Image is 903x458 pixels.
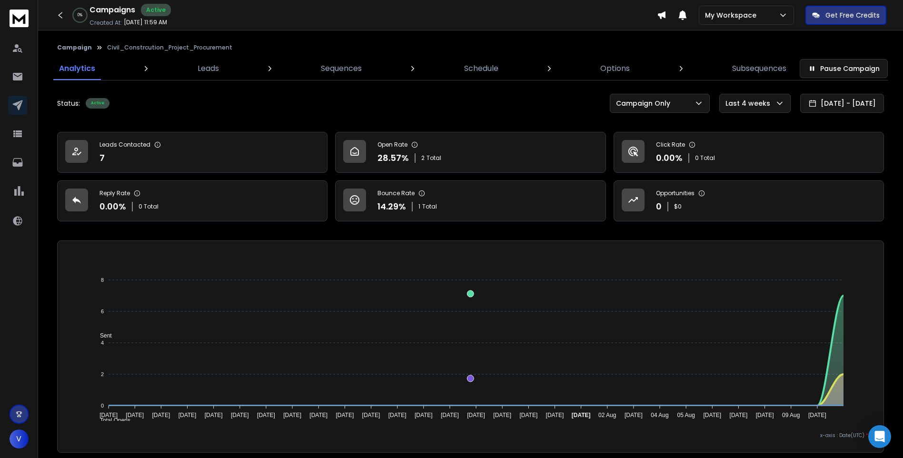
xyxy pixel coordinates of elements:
a: Subsequences [726,57,792,80]
p: Created At: [89,19,122,27]
tspan: [DATE] [704,412,722,418]
tspan: 2 [101,371,104,377]
img: logo [10,10,29,27]
p: $ 0 [674,203,682,210]
tspan: [DATE] [808,412,826,418]
p: Analytics [59,63,95,74]
div: Active [86,98,109,109]
p: My Workspace [705,10,760,20]
button: Campaign [57,44,92,51]
p: 0.00 % [656,151,683,165]
span: 1 [418,203,420,210]
tspan: [DATE] [467,412,485,418]
p: Last 4 weeks [725,99,774,108]
button: [DATE] - [DATE] [800,94,884,113]
tspan: 4 [101,340,104,346]
p: Click Rate [656,141,685,149]
p: Civil_Constrcution_Project_Procurement [107,44,232,51]
p: Campaign Only [616,99,674,108]
tspan: [DATE] [231,412,249,418]
tspan: 05 Aug [677,412,695,418]
p: Get Free Credits [825,10,880,20]
tspan: 0 [101,403,104,408]
button: Get Free Credits [805,6,886,25]
a: Leads Contacted7 [57,132,327,173]
p: [DATE] 11:59 AM [124,19,167,26]
tspan: 6 [101,309,104,314]
p: Bounce Rate [377,189,415,197]
tspan: [DATE] [388,412,407,418]
h1: Campaigns [89,4,135,16]
tspan: [DATE] [546,412,564,418]
tspan: 8 [101,277,104,283]
tspan: [DATE] [441,412,459,418]
tspan: [DATE] [572,412,591,418]
tspan: [DATE] [493,412,511,418]
p: 7 [99,151,105,165]
tspan: [DATE] [126,412,144,418]
tspan: [DATE] [625,412,643,418]
tspan: [DATE] [309,412,327,418]
p: 14.29 % [377,200,406,213]
tspan: [DATE] [336,412,354,418]
p: Status: [57,99,80,108]
tspan: [DATE] [756,412,774,418]
span: 2 [421,154,425,162]
tspan: [DATE] [362,412,380,418]
button: V [10,429,29,448]
p: Leads Contacted [99,141,150,149]
div: Open Intercom Messenger [868,425,891,448]
p: 28.57 % [377,151,409,165]
p: 0.00 % [99,200,126,213]
span: Total [422,203,437,210]
span: Sent [93,332,112,339]
p: Options [600,63,630,74]
p: 0 % [78,12,82,18]
a: Options [595,57,635,80]
a: Opportunities0$0 [614,180,884,221]
tspan: [DATE] [178,412,196,418]
a: Reply Rate0.00%0 Total [57,180,327,221]
p: Schedule [464,63,498,74]
span: Total Opens [93,417,130,424]
a: Sequences [315,57,367,80]
p: Leads [198,63,219,74]
a: Schedule [458,57,504,80]
tspan: [DATE] [99,412,118,418]
tspan: [DATE] [205,412,223,418]
p: Reply Rate [99,189,130,197]
tspan: [DATE] [283,412,301,418]
p: Open Rate [377,141,407,149]
button: Pause Campaign [800,59,888,78]
tspan: 09 Aug [782,412,800,418]
p: 0 [656,200,662,213]
a: Open Rate28.57%2Total [335,132,605,173]
p: Subsequences [732,63,786,74]
tspan: [DATE] [415,412,433,418]
p: Sequences [321,63,362,74]
tspan: [DATE] [730,412,748,418]
a: Click Rate0.00%0 Total [614,132,884,173]
p: 0 Total [695,154,715,162]
p: Opportunities [656,189,695,197]
span: Total [427,154,441,162]
a: Bounce Rate14.29%1Total [335,180,605,221]
tspan: 04 Aug [651,412,668,418]
tspan: [DATE] [152,412,170,418]
p: x-axis : Date(UTC) [73,432,868,439]
p: 0 Total [139,203,159,210]
tspan: [DATE] [519,412,537,418]
tspan: 02 Aug [598,412,616,418]
a: Analytics [53,57,101,80]
div: Active [141,4,171,16]
tspan: [DATE] [257,412,275,418]
a: Leads [192,57,225,80]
